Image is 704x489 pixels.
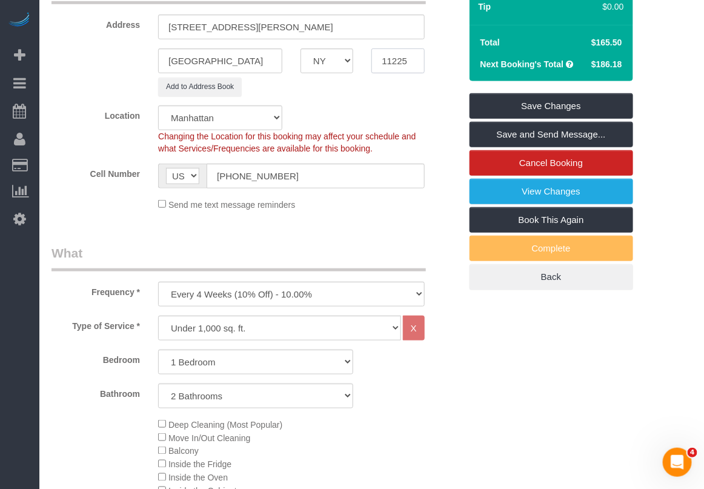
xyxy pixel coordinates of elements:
[42,105,149,122] label: Location
[42,282,149,298] label: Frequency *
[42,384,149,400] label: Bathroom
[42,15,149,31] label: Address
[588,1,624,13] div: $0.00
[42,164,149,180] label: Cell Number
[480,38,500,47] strong: Total
[168,433,250,443] span: Move In/Out Cleaning
[479,1,491,13] label: Tip
[480,59,564,69] strong: Next Booking's Total
[470,150,633,176] a: Cancel Booking
[168,460,231,470] span: Inside the Fridge
[591,38,622,47] span: $165.50
[42,350,149,366] label: Bedroom
[371,48,424,73] input: Zip Code
[168,473,228,483] span: Inside the Oven
[42,316,149,332] label: Type of Service *
[591,59,622,69] span: $186.18
[7,12,32,29] img: Automaid Logo
[158,78,242,96] button: Add to Address Book
[51,244,426,271] legend: What
[470,93,633,119] a: Save Changes
[168,420,282,430] span: Deep Cleaning (Most Popular)
[470,264,633,290] a: Back
[207,164,425,188] input: Cell Number
[470,179,633,204] a: View Changes
[168,200,295,210] span: Send me text message reminders
[663,448,692,477] iframe: Intercom live chat
[470,122,633,147] a: Save and Send Message...
[158,131,416,153] span: Changing the Location for this booking may affect your schedule and what Services/Frequencies are...
[470,207,633,233] a: Book This Again
[158,48,282,73] input: City
[688,448,697,457] span: 4
[168,447,199,456] span: Balcony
